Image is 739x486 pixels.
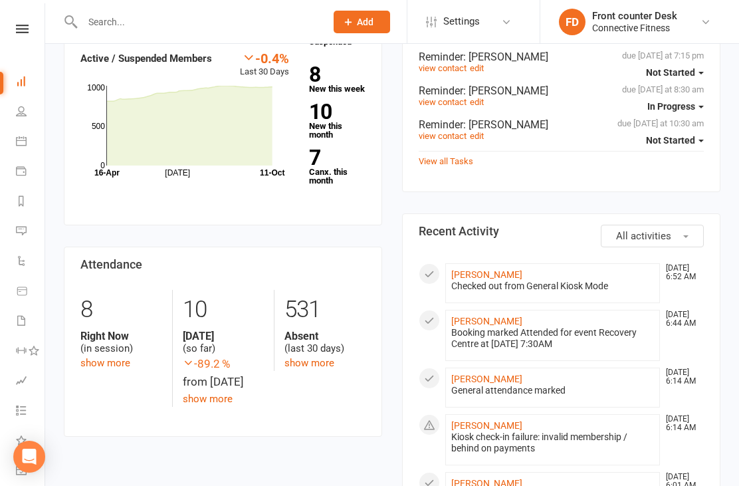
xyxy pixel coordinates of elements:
span: Settings [443,7,480,37]
a: [PERSON_NAME] [451,316,522,326]
div: 531 [284,290,366,330]
div: Front counter Desk [592,10,677,22]
div: -0.4% [240,51,289,65]
strong: 7 [309,148,360,168]
a: [PERSON_NAME] [451,269,522,280]
a: 10New this month [309,102,366,139]
div: (so far) [183,330,264,355]
span: : [PERSON_NAME] [463,51,548,63]
a: Assessments [16,367,46,397]
a: Calendar [16,128,46,158]
strong: 8 [309,64,360,84]
button: In Progress [647,94,704,118]
span: -89.2 % [183,355,264,373]
strong: [DATE] [183,330,264,342]
h3: Attendance [80,258,366,271]
a: show more [80,357,130,369]
strong: 1010 [252,27,302,47]
span: All activities [616,230,671,242]
div: Kiosk check-in failure: invalid membership / behind on payments [451,431,654,454]
div: (in session) [80,330,162,355]
a: View all Tasks [419,156,473,166]
div: FD [559,9,585,35]
div: Reminder [419,118,704,131]
strong: Right Now [80,330,162,342]
a: 7Canx. this month [309,148,366,185]
a: edit [470,63,484,73]
a: Product Sales [16,277,46,307]
a: Dashboard [16,68,46,98]
a: edit [470,97,484,107]
a: [PERSON_NAME] [451,374,522,384]
span: : [PERSON_NAME] [463,84,548,97]
div: Booking marked Attended for event Recovery Centre at [DATE] 7:30AM [451,327,654,350]
span: Not Started [646,135,695,146]
div: Open Intercom Messenger [13,441,45,473]
div: Reminder [419,51,704,63]
a: Payments [16,158,46,187]
div: Connective Fitness [592,22,677,34]
button: Not Started [646,128,704,152]
span: : [PERSON_NAME] [463,118,548,131]
a: People [16,98,46,128]
button: Add [334,11,390,33]
div: 10 [183,290,264,330]
a: show more [183,393,233,405]
a: view contact [419,131,467,141]
span: Not Started [646,67,695,78]
time: [DATE] 6:14 AM [659,415,703,432]
a: 8New this week [309,64,366,93]
span: In Progress [647,101,695,112]
div: Reminder [419,84,704,97]
input: Search... [78,13,316,31]
time: [DATE] 6:14 AM [659,368,703,386]
strong: Absent [284,330,366,342]
a: [PERSON_NAME] [451,420,522,431]
strong: 10 [309,102,360,122]
span: Add [357,17,373,27]
div: General attendance marked [451,385,654,396]
button: Not Started [646,61,704,84]
time: [DATE] 6:52 AM [659,264,703,281]
a: view contact [419,63,467,73]
a: edit [470,131,484,141]
h3: Recent Activity [419,225,704,238]
time: [DATE] 6:44 AM [659,310,703,328]
div: (last 30 days) [284,330,366,355]
a: show more [284,357,334,369]
div: Last 30 Days [240,51,289,79]
button: All activities [601,225,704,247]
div: 8 [80,290,162,330]
a: What's New [16,427,46,457]
a: view contact [419,97,467,107]
a: Reports [16,187,46,217]
strong: Active / Suspended Members [80,53,212,64]
div: from [DATE] [183,355,264,391]
div: Checked out from General Kiosk Mode [451,281,654,292]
